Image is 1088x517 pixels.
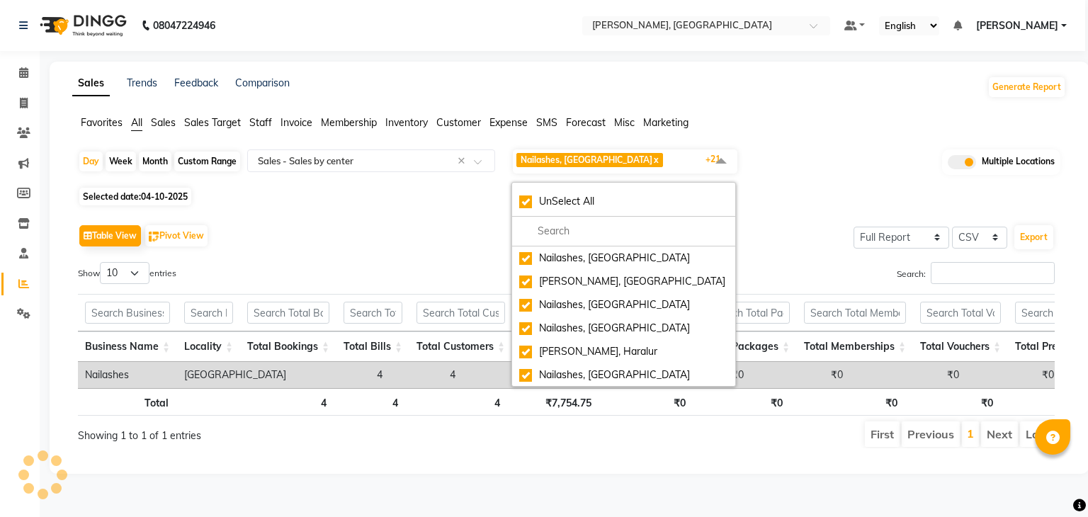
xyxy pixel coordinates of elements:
[385,116,428,129] span: Inventory
[489,116,528,129] span: Expense
[78,262,176,284] label: Show entries
[705,302,790,324] input: Search Total Packages
[519,321,728,336] div: Nailashes, [GEOGRAPHIC_DATA]
[280,116,312,129] span: Invoice
[145,225,208,246] button: Pivot View
[79,188,191,205] span: Selected date:
[1014,225,1053,249] button: Export
[507,388,599,416] th: ₹7,754.75
[409,331,512,362] th: Total Customers: activate to sort column ascending
[519,368,728,382] div: Nailashes, [GEOGRAPHIC_DATA]
[177,331,240,362] th: Locality: activate to sort column ascending
[184,302,233,324] input: Search Locality
[705,154,731,164] span: +21
[905,388,1000,416] th: ₹0
[790,388,905,416] th: ₹0
[174,76,218,89] a: Feedback
[78,420,472,443] div: Showing 1 to 1 of 1 entries
[643,116,688,129] span: Marketing
[804,302,906,324] input: Search Total Memberships
[751,362,850,388] td: ₹0
[78,362,177,388] td: Nailashes
[519,224,728,239] input: multiselect-search
[151,116,176,129] span: Sales
[174,152,240,171] div: Custom Range
[249,116,272,129] span: Staff
[463,362,565,388] td: 4
[81,116,123,129] span: Favorites
[536,116,557,129] span: SMS
[79,152,103,171] div: Day
[78,331,177,362] th: Business Name: activate to sort column ascending
[967,426,974,441] a: 1
[321,116,377,129] span: Membership
[566,116,606,129] span: Forecast
[976,18,1058,33] span: [PERSON_NAME]
[519,251,728,266] div: Nailashes, [GEOGRAPHIC_DATA]
[344,302,402,324] input: Search Total Bills
[78,388,176,416] th: Total
[797,331,913,362] th: Total Memberships: activate to sort column ascending
[336,331,409,362] th: Total Bills: activate to sort column ascending
[139,152,171,171] div: Month
[100,262,149,284] select: Showentries
[920,302,1001,324] input: Search Total Vouchers
[141,191,188,202] span: 04-10-2025
[131,116,142,129] span: All
[334,388,405,416] th: 4
[436,116,481,129] span: Customer
[599,388,692,416] th: ₹0
[652,154,659,165] a: x
[698,331,797,362] th: Total Packages: activate to sort column ascending
[238,388,334,416] th: 4
[897,262,1055,284] label: Search:
[519,274,728,289] div: [PERSON_NAME], [GEOGRAPHIC_DATA]
[390,362,463,388] td: 4
[913,331,1008,362] th: Total Vouchers: activate to sort column ascending
[149,232,159,242] img: pivot.png
[240,331,336,362] th: Total Bookings: activate to sort column ascending
[931,262,1055,284] input: Search:
[989,77,1065,97] button: Generate Report
[293,362,390,388] td: 4
[235,76,290,89] a: Comparison
[153,6,215,45] b: 08047224946
[521,154,652,165] span: Nailashes, [GEOGRAPHIC_DATA]
[693,388,790,416] th: ₹0
[184,116,241,129] span: Sales Target
[966,362,1061,388] td: ₹0
[982,155,1055,169] span: Multiple Locations
[458,154,470,169] span: Clear all
[79,225,141,246] button: Table View
[405,388,507,416] th: 4
[519,194,728,209] div: UnSelect All
[127,76,157,89] a: Trends
[72,71,110,96] a: Sales
[33,6,130,45] img: logo
[416,302,505,324] input: Search Total Customers
[177,362,293,388] td: [GEOGRAPHIC_DATA]
[850,362,966,388] td: ₹0
[519,344,728,359] div: [PERSON_NAME], Haralur
[614,116,635,129] span: Misc
[85,302,170,324] input: Search Business Name
[247,302,329,324] input: Search Total Bookings
[519,297,728,312] div: Nailashes, [GEOGRAPHIC_DATA]
[106,152,136,171] div: Week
